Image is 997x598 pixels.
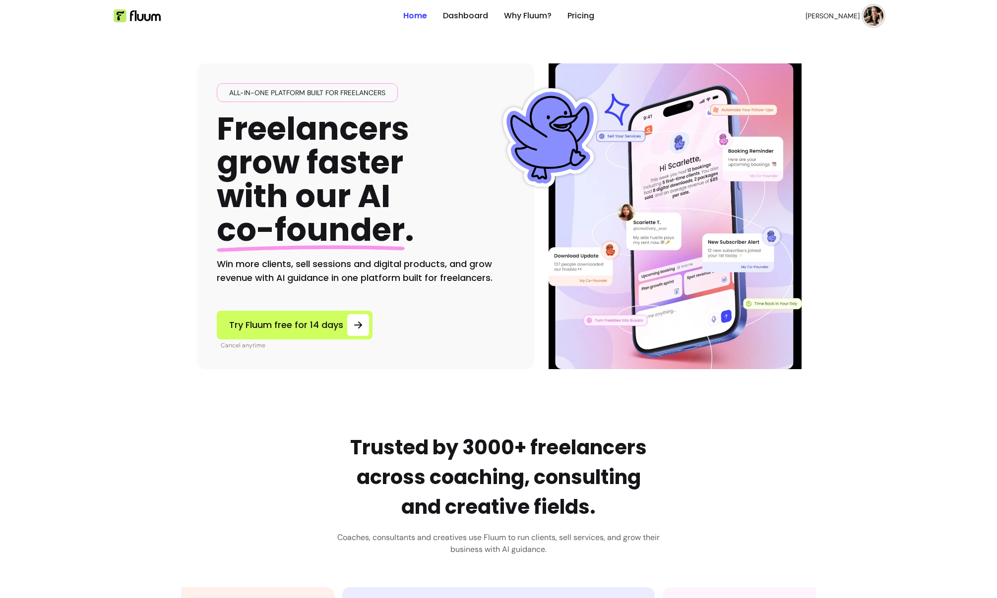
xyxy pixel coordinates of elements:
[221,341,373,349] p: Cancel anytime
[217,257,514,285] h2: Win more clients, sell sessions and digital products, and grow revenue with AI guidance in one pl...
[403,10,427,22] a: Home
[114,9,161,22] img: Fluum Logo
[567,10,594,22] a: Pricing
[217,311,373,339] a: Try Fluum free for 14 days
[217,208,405,252] span: co-founder
[337,433,660,522] h2: Trusted by 3000+ freelancers across coaching, consulting and creative fields.
[504,10,552,22] a: Why Fluum?
[864,6,883,26] img: avatar
[217,112,414,247] h1: Freelancers grow faster with our AI .
[337,532,660,555] h3: Coaches, consultants and creatives use Fluum to run clients, sell services, and grow their busine...
[550,63,800,369] img: Illustration of Fluum AI Co-Founder on a smartphone, showing solo business performance insights s...
[225,88,389,98] span: All-in-one platform built for freelancers
[229,318,343,332] span: Try Fluum free for 14 days
[806,6,883,26] button: avatar[PERSON_NAME]
[500,88,600,187] img: Fluum Duck sticker
[443,10,488,22] a: Dashboard
[806,11,860,21] span: [PERSON_NAME]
